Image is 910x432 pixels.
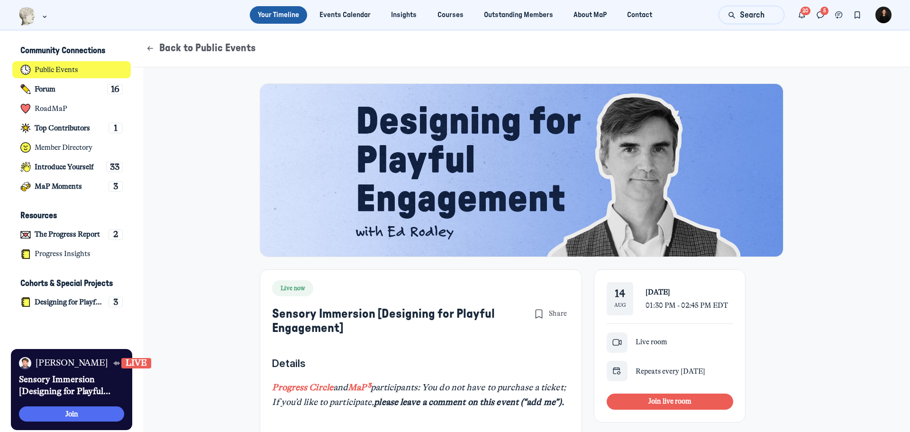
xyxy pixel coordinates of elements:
div: 2 [109,230,123,240]
a: Member Directory [12,139,131,156]
div: 3 [109,181,123,192]
a: Public Events [12,61,131,79]
a: Insights [383,6,425,24]
h3: Cohorts & Special Projects [20,278,113,289]
h4: Forum [35,85,55,94]
h4: Designing for Playful Engagement [35,298,104,307]
a: The Progress Report2 [12,226,131,243]
span: Repeats every [DATE] [636,367,705,376]
a: Courses [429,6,472,24]
a: Introduce Yourself33 [12,158,131,176]
div: 33 [106,162,123,172]
header: Page Header [133,30,910,67]
a: Progress Insights [12,245,131,263]
a: Contact [619,6,661,24]
a: Outstanding Members [475,6,561,24]
em: please leave a comment on this event (“add me”). [374,397,564,407]
button: Bookmarks [848,6,866,24]
button: Notifications [793,6,811,24]
h4: Member Directory [35,143,92,152]
a: Top Contributors1 [12,119,131,137]
a: RoadMaP [12,100,131,118]
button: Direct messages [811,6,830,24]
button: Search [719,6,784,24]
div: 3 [109,297,123,307]
p: [PERSON_NAME] [36,358,108,368]
h1: Sensory Immersion [Designing for Playful Engagement] [272,307,531,335]
em: participants: You do not have to purchase a ticket; If you’d like to participate, [272,382,565,407]
button: Back to Public Events [146,41,256,55]
div: 14 [615,288,625,300]
a: MaP Moments3 [12,178,131,195]
span: [DATE] [646,288,670,296]
p: Sensory Immersion [Designing for Playful Engagement] [19,374,124,398]
em: and [333,382,348,393]
span: Share [549,309,567,319]
a: Forum16 [12,81,131,98]
h3: Resources [20,211,57,221]
h4: RoadMaP [35,104,67,113]
h4: Introduce Yourself [35,163,94,172]
h4: The Progress Report [35,230,100,239]
h4: MaP Moments [35,182,82,191]
span: Live [126,360,147,366]
a: About MaP [565,6,615,24]
a: MaP³ [348,382,370,393]
h5: Details [272,356,569,370]
button: Museums as Progress logo [18,6,49,27]
button: Join live room [607,394,733,410]
a: Designing for Playful Engagement3 [12,294,131,311]
span: 01:30 PM - 02:45 PM EDT [646,301,728,310]
h4: Public Events [35,65,78,74]
span: Join live room [648,397,692,405]
div: 1 [109,123,123,133]
a: Your Timeline [250,6,308,24]
a: Progress Circle [272,382,333,393]
a: Events Calendar [311,6,379,24]
button: Community ConnectionsCollapse space [12,43,131,59]
button: ResourcesCollapse space [12,208,131,224]
div: Aug [614,301,626,309]
h3: Community Connections [20,46,105,56]
button: Bookmarks [532,307,546,321]
span: Live room [636,337,667,348]
img: Museums as Progress logo [18,7,36,26]
button: User menu options [875,7,892,23]
button: Share [547,307,569,321]
button: Chat threads [830,6,848,24]
h4: Progress Insights [35,249,91,258]
button: Join [19,406,124,422]
h4: Top Contributors [35,124,90,133]
div: 16 [107,84,123,94]
button: Cohorts & Special ProjectsCollapse space [12,275,131,292]
span: Live now [281,284,305,292]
